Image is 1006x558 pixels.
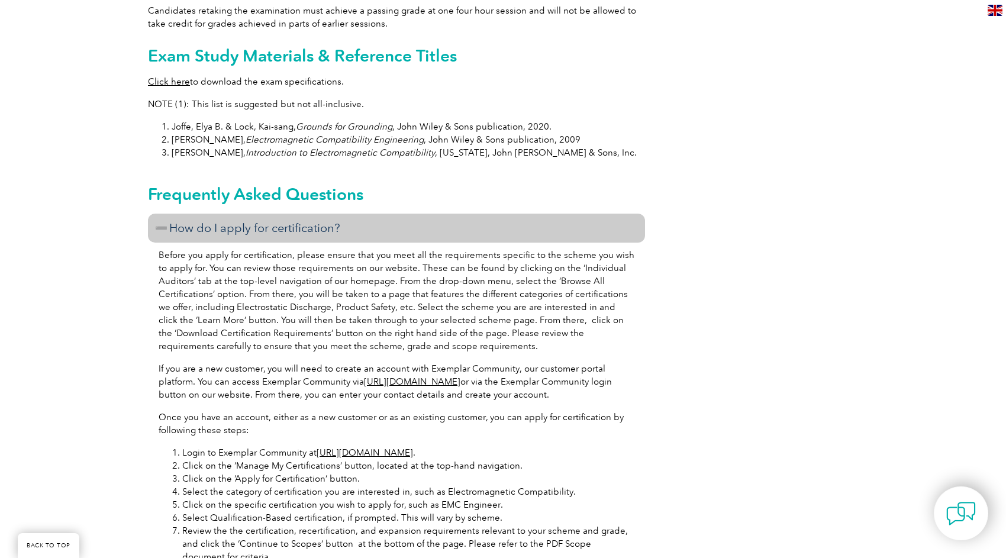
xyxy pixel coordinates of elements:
[182,511,634,524] li: Select Qualification-Based certification, if prompted. This will vary by scheme.
[182,446,634,459] li: Login to Exemplar Community at .
[182,472,634,485] li: Click on the ‘Apply for Certification’ button.
[172,146,645,159] li: [PERSON_NAME], , [US_STATE], John [PERSON_NAME] & Sons, Inc.
[159,362,634,401] p: If you are a new customer, you will need to create an account with Exemplar Community, our custom...
[148,76,190,87] a: Click here
[182,498,634,511] li: Click on the specific certification you wish to apply for, such as EMC Engineer.
[246,147,435,158] em: Introduction to Electromagnetic Compatibility
[18,533,79,558] a: BACK TO TOP
[148,46,645,65] h2: Exam Study Materials & Reference Titles
[148,75,645,88] p: to download the exam specifications.
[148,98,645,111] p: NOTE (1): This list is suggested but not all-inclusive.
[296,121,392,132] em: Grounds for Grounding
[148,214,645,243] h3: How do I apply for certification?
[159,249,634,353] p: Before you apply for certification, please ensure that you meet all the requirements specific to ...
[159,411,634,437] p: Once you have an account, either as a new customer or as an existing customer, you can apply for ...
[317,447,413,458] a: [URL][DOMAIN_NAME]
[182,485,634,498] li: Select the category of certification you are interested in, such as Electromagnetic Compatibility.
[148,185,645,204] h2: Frequently Asked Questions
[364,376,460,387] a: [URL][DOMAIN_NAME]
[246,134,424,145] em: Electromagnetic Compatibility Engineering
[988,5,1002,16] img: en
[172,120,645,133] li: Joffe, Elya B. & Lock, Kai-sang, , John Wiley & Sons publication, 2020.
[946,499,976,528] img: contact-chat.png
[172,133,645,146] li: [PERSON_NAME], , John Wiley & Sons publication, 2009
[182,459,634,472] li: Click on the ‘Manage My Certifications’ button, located at the top-hand navigation.
[148,4,645,30] p: Candidates retaking the examination must achieve a passing grade at one four hour session and wil...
